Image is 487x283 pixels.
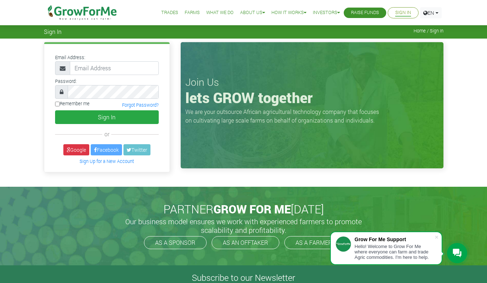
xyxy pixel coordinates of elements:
a: Farms [185,9,200,17]
div: or [55,130,159,138]
p: We are your outsource African agricultural technology company that focuses on cultivating large s... [185,107,383,125]
a: Raise Funds [351,9,379,17]
input: Remember me [55,102,60,106]
label: Password: [55,78,77,85]
a: Investors [313,9,340,17]
h4: Subscribe to our Newsletter [9,273,478,283]
a: About Us [240,9,265,17]
div: Hello! Welcome to Grow For Me where everyone can farm and trade Agric commodities. I'm here to help. [355,244,434,260]
label: Remember me [55,100,90,107]
h1: lets GROW together [185,89,439,106]
span: Sign In [44,28,62,35]
a: Sign Up for a New Account [80,158,134,164]
h5: Our business model ensures we work with experienced farmers to promote scalability and profitabil... [118,217,370,234]
span: Home / Sign In [414,28,443,34]
a: AS A SPONSOR [144,236,207,249]
div: Grow For Me Support [355,236,434,242]
button: Sign In [55,110,159,124]
input: Email Address [70,61,159,75]
a: How it Works [271,9,306,17]
a: What We Do [206,9,234,17]
a: Trades [161,9,178,17]
label: Email Address: [55,54,85,61]
a: AS A FARMER [284,236,343,249]
a: Google [63,144,89,155]
h3: Join Us [185,76,439,88]
a: Sign In [395,9,411,17]
a: EN [420,7,442,18]
a: Forgot Password? [122,102,159,108]
a: AS AN OFFTAKER [212,236,279,249]
span: GROW FOR ME [213,201,291,217]
h2: PARTNER [DATE] [47,202,441,216]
